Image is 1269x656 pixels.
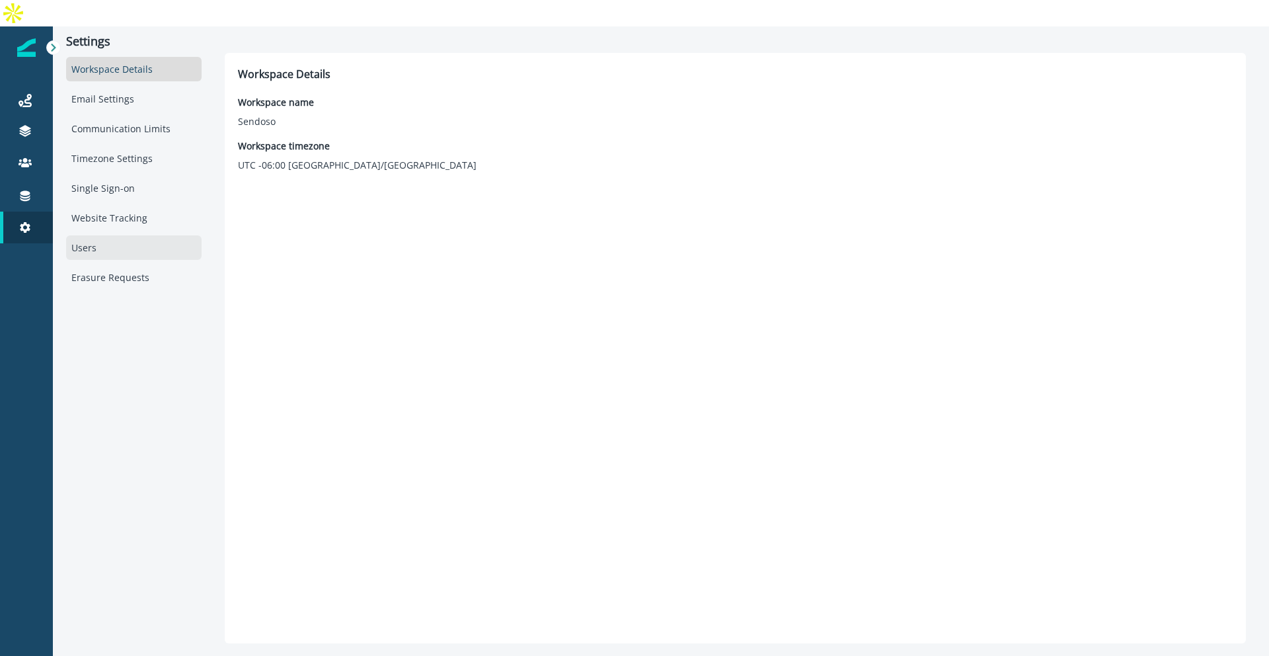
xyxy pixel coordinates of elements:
p: UTC -06:00 [GEOGRAPHIC_DATA]/[GEOGRAPHIC_DATA] [238,158,477,172]
p: Workspace name [238,95,314,109]
div: Website Tracking [66,206,202,230]
p: Sendoso [238,114,314,128]
div: Users [66,235,202,260]
div: Single Sign-on [66,176,202,200]
div: Timezone Settings [66,146,202,171]
div: Communication Limits [66,116,202,141]
div: Workspace Details [66,57,202,81]
img: Inflection [17,38,36,57]
p: Workspace Details [238,66,1233,82]
div: Email Settings [66,87,202,111]
div: Erasure Requests [66,265,202,290]
p: Workspace timezone [238,139,477,153]
p: Settings [66,34,202,49]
